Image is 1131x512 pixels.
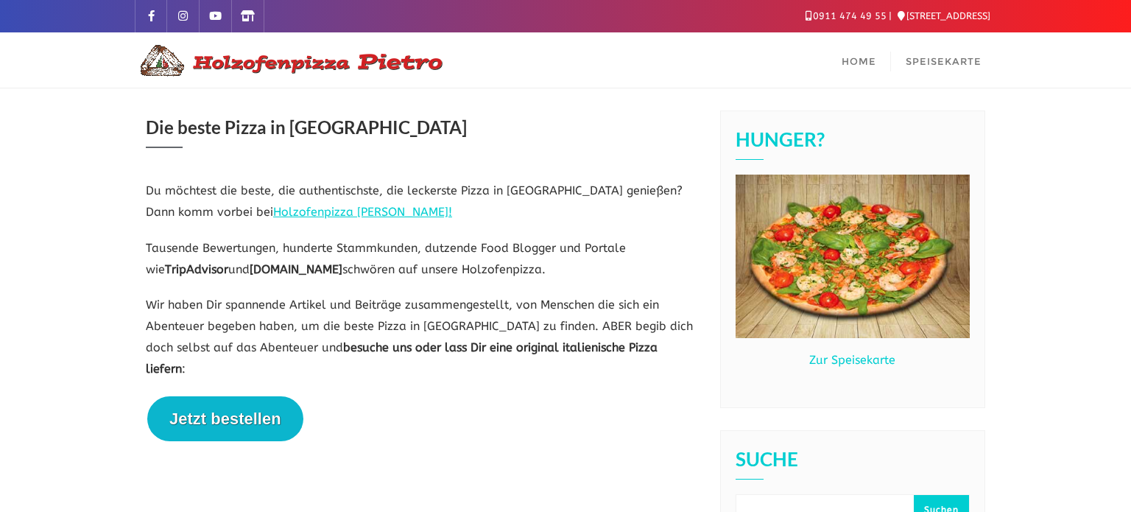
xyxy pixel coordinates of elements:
a: 0911 474 49 55 [806,10,887,21]
b: besuche uns oder lass Dir eine original italienische Pizza liefern [146,340,658,376]
img: Logo [135,43,444,78]
h3: Die beste Pizza in [GEOGRAPHIC_DATA] [146,111,698,148]
h2: Hunger? [736,130,970,160]
span: Speisekarte [906,55,982,67]
b: TripAdvisor [165,262,228,276]
p: Tausende Bewertungen, hunderte Stammkunden, dutzende Food Blogger und Portale wie und schwören au... [146,238,698,281]
a: Speisekarte [891,32,996,88]
b: [DOMAIN_NAME] [250,262,342,276]
a: Home [827,32,891,88]
h2: Suche [736,449,970,480]
button: Jetzt bestellen [147,396,303,441]
a: Holzofenpizza [PERSON_NAME]! [273,205,452,219]
p: Wir haben Dir spannende Artikel und Beiträge zusammengestellt, von Menschen die sich ein Abenteue... [146,295,698,379]
p: Du möchtest die beste, die authentischste, die leckerste Pizza in [GEOGRAPHIC_DATA] genießen? Dan... [146,180,698,223]
span: Home [842,55,876,67]
a: Zur Speisekarte [809,353,895,367]
a: [STREET_ADDRESS] [898,10,990,21]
